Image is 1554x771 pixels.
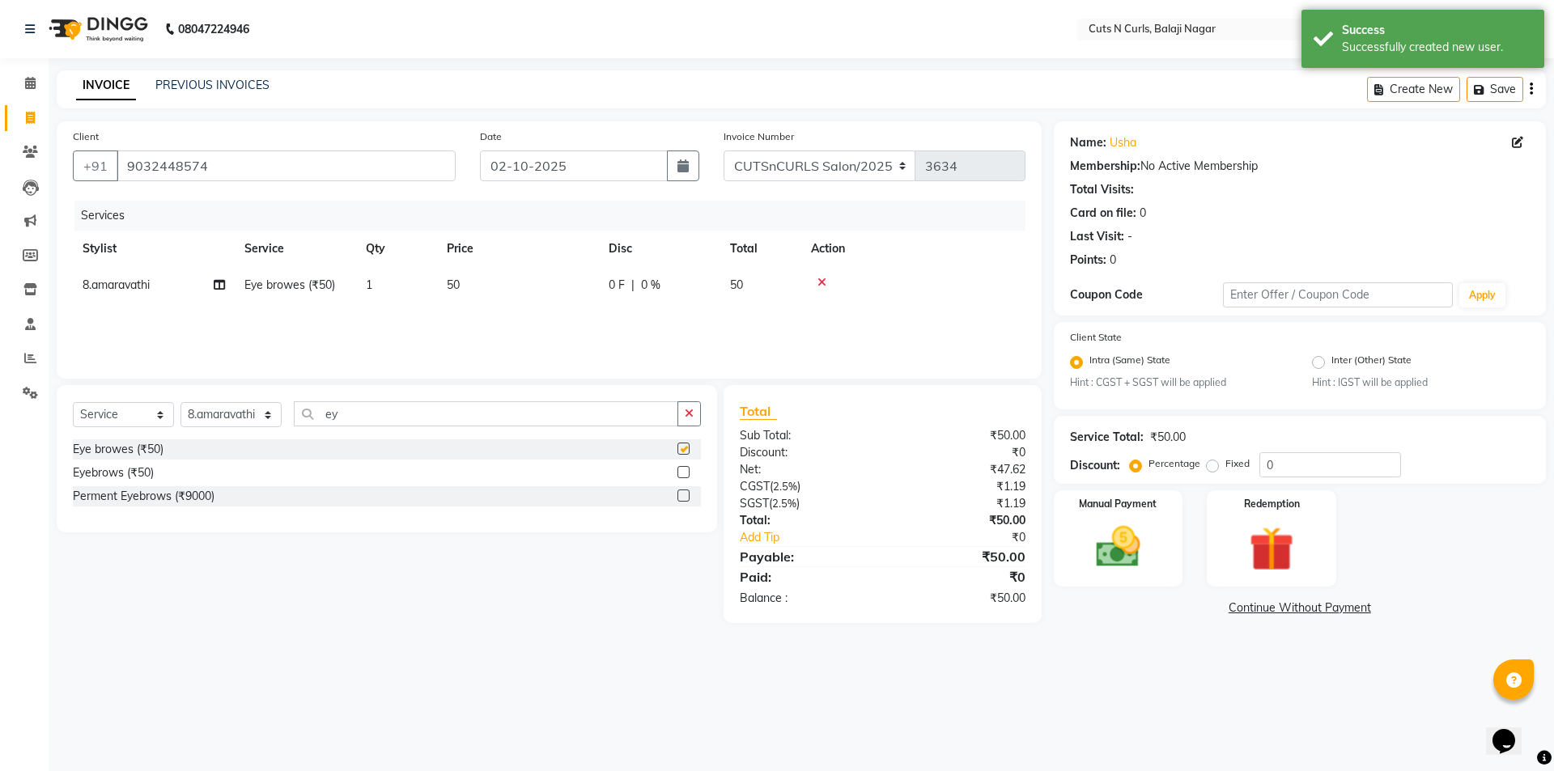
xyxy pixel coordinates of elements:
div: Name: [1070,134,1106,151]
button: Create New [1367,77,1460,102]
span: 50 [730,277,743,292]
div: Eye browes (₹50) [73,441,163,458]
div: ₹50.00 [882,590,1037,607]
button: Save [1467,77,1523,102]
div: Success [1342,22,1532,39]
div: ₹47.62 [882,461,1037,478]
a: INVOICE [76,71,136,100]
div: Services [74,201,1038,231]
div: Total: [728,512,882,529]
input: Search or Scan [294,401,678,426]
a: Add Tip [728,529,908,546]
div: Service Total: [1070,429,1144,446]
span: Total [740,403,777,420]
span: Eye browes (₹50) [244,277,335,292]
div: Membership: [1070,158,1140,175]
label: Percentage [1149,456,1200,471]
label: Client State [1070,330,1122,345]
img: _cash.svg [1082,521,1155,573]
a: Continue Without Payment [1057,599,1543,616]
button: +91 [73,150,118,181]
div: Perment Eyebrows (₹9000) [73,488,214,505]
div: Paid: [728,567,882,587]
div: Total Visits: [1070,181,1134,198]
div: Balance : [728,590,882,607]
th: Disc [599,231,720,267]
label: Manual Payment [1079,497,1157,511]
div: ₹1.19 [882,495,1037,512]
span: | [631,277,635,294]
label: Date [480,129,502,144]
span: 8.amaravathi [83,277,150,292]
img: _gift.svg [1235,521,1308,577]
div: Net: [728,461,882,478]
label: Invoice Number [724,129,794,144]
div: Last Visit: [1070,228,1124,245]
span: 50 [447,277,460,292]
div: ₹0 [908,529,1037,546]
img: logo [41,6,152,52]
small: Hint : IGST will be applied [1312,375,1530,390]
div: ₹50.00 [1150,429,1186,446]
div: Discount: [728,444,882,461]
a: PREVIOUS INVOICES [155,78,270,92]
input: Search by Name/Mobile/Email/Code [117,150,456,181]
div: Card on file: [1070,205,1136,222]
label: Client [73,129,99,144]
div: No Active Membership [1070,158,1530,175]
div: ₹0 [882,567,1037,587]
div: Discount: [1070,457,1120,474]
th: Qty [356,231,437,267]
th: Action [801,231,1025,267]
small: Hint : CGST + SGST will be applied [1070,375,1288,390]
label: Fixed [1225,456,1250,471]
th: Price [437,231,599,267]
div: 0 [1110,252,1116,269]
div: ( ) [728,495,882,512]
label: Inter (Other) State [1331,353,1412,372]
label: Intra (Same) State [1089,353,1170,372]
th: Total [720,231,801,267]
b: 08047224946 [178,6,249,52]
div: ₹1.19 [882,478,1037,495]
div: Points: [1070,252,1106,269]
div: Eyebrows (₹50) [73,464,154,481]
div: Payable: [728,547,882,566]
div: Sub Total: [728,427,882,444]
span: 0 F [609,277,625,294]
div: ₹0 [882,444,1037,461]
span: SGST [740,496,769,510]
a: Usha [1110,134,1136,151]
div: ₹50.00 [882,512,1037,529]
div: ( ) [728,478,882,495]
div: 0 [1140,205,1146,222]
iframe: chat widget [1486,706,1538,755]
div: Coupon Code [1070,286,1223,303]
th: Stylist [73,231,235,267]
span: 2.5% [773,480,797,493]
input: Enter Offer / Coupon Code [1223,282,1453,307]
th: Service [235,231,356,267]
div: Successfully created new user. [1342,39,1532,56]
span: 1 [366,277,372,292]
span: CGST [740,479,770,494]
span: 0 % [641,277,660,294]
label: Redemption [1244,497,1300,511]
div: ₹50.00 [882,427,1037,444]
button: Apply [1459,283,1505,307]
div: - [1127,228,1132,245]
span: 2.5% [772,497,796,510]
div: ₹50.00 [882,547,1037,566]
